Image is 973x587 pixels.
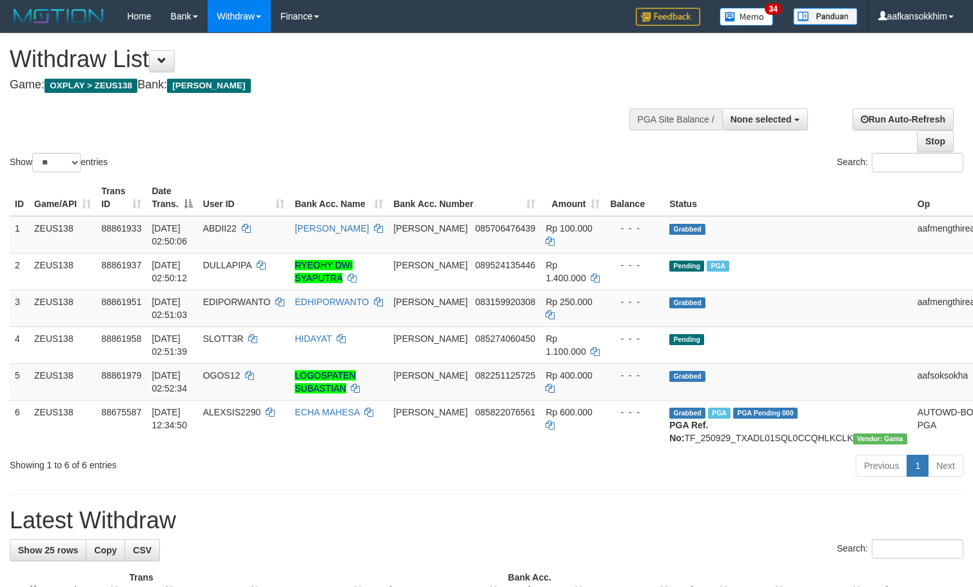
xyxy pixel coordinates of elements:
[152,370,187,393] span: [DATE] 02:52:34
[152,297,187,320] span: [DATE] 02:51:03
[837,153,963,172] label: Search:
[29,363,96,400] td: ZEUS138
[669,420,708,443] b: PGA Ref. No:
[610,295,659,308] div: - - -
[295,297,369,307] a: EDHIPORWANTO
[29,179,96,216] th: Game/API: activate to sort column ascending
[290,179,388,216] th: Bank Acc. Name: activate to sort column ascending
[928,455,963,477] a: Next
[669,408,705,419] span: Grabbed
[10,453,396,472] div: Showing 1 to 6 of 6 entries
[852,108,954,130] a: Run Auto-Refresh
[393,223,467,234] span: [PERSON_NAME]
[101,407,141,417] span: 88675587
[295,407,359,417] a: ECHA MAHESA
[872,153,963,172] input: Search:
[101,370,141,381] span: 88861979
[393,333,467,344] span: [PERSON_NAME]
[872,539,963,559] input: Search:
[44,79,137,93] span: OXPLAY > ZEUS138
[669,261,704,272] span: Pending
[720,8,774,26] img: Button%20Memo.svg
[295,260,353,283] a: RYEOHY DWI SYAPUTRA
[907,455,929,477] a: 1
[610,406,659,419] div: - - -
[545,223,592,234] span: Rp 100.000
[669,334,704,345] span: Pending
[629,108,722,130] div: PGA Site Balance /
[152,223,187,246] span: [DATE] 02:50:06
[295,333,331,344] a: HIDAYAT
[669,371,705,382] span: Grabbed
[540,179,605,216] th: Amount: activate to sort column ascending
[101,333,141,344] span: 88861958
[10,508,963,533] h1: Latest Withdraw
[475,333,535,344] span: Copy 085274060450 to clipboard
[610,259,659,272] div: - - -
[146,179,197,216] th: Date Trans.: activate to sort column descending
[10,153,108,172] label: Show entries
[545,370,592,381] span: Rp 400.000
[10,216,29,254] td: 1
[10,326,29,363] td: 4
[545,333,585,357] span: Rp 1.100.000
[152,333,187,357] span: [DATE] 02:51:39
[101,297,141,307] span: 88861951
[203,297,271,307] span: EDIPORWANTO
[610,332,659,345] div: - - -
[393,370,467,381] span: [PERSON_NAME]
[198,179,290,216] th: User ID: activate to sort column ascending
[86,539,125,561] a: Copy
[545,260,585,283] span: Rp 1.400.000
[793,8,858,25] img: panduan.png
[10,179,29,216] th: ID
[32,153,81,172] select: Showentries
[203,333,244,344] span: SLOTT3R
[545,297,592,307] span: Rp 250.000
[610,222,659,235] div: - - -
[605,179,664,216] th: Balance
[10,363,29,400] td: 5
[10,253,29,290] td: 2
[731,114,792,124] span: None selected
[101,260,141,270] span: 88861937
[393,297,467,307] span: [PERSON_NAME]
[94,545,117,555] span: Copy
[29,253,96,290] td: ZEUS138
[29,290,96,326] td: ZEUS138
[722,108,808,130] button: None selected
[664,179,912,216] th: Status
[203,370,241,381] span: OGOS12
[152,407,187,430] span: [DATE] 12:34:50
[10,290,29,326] td: 3
[733,408,798,419] span: PGA Pending
[664,400,912,450] td: TF_250929_TXADL01SQL0CCQHLKCLK
[203,260,251,270] span: DULLAPIPA
[856,455,907,477] a: Previous
[10,539,86,561] a: Show 25 rows
[203,223,237,234] span: ABDII22
[29,400,96,450] td: ZEUS138
[475,297,535,307] span: Copy 083159920308 to clipboard
[10,46,636,72] h1: Withdraw List
[707,261,729,272] span: Marked by aaftrukkakada
[295,223,369,234] a: [PERSON_NAME]
[475,407,535,417] span: Copy 085822076561 to clipboard
[545,407,592,417] span: Rp 600.000
[669,297,705,308] span: Grabbed
[475,370,535,381] span: Copy 082251125725 to clipboard
[96,179,146,216] th: Trans ID: activate to sort column ascending
[475,260,535,270] span: Copy 089524135446 to clipboard
[475,223,535,234] span: Copy 085706476439 to clipboard
[610,369,659,382] div: - - -
[10,400,29,450] td: 6
[133,545,152,555] span: CSV
[295,370,355,393] a: LOGOSPATEN SUBASTIAN
[10,79,636,92] h4: Game: Bank:
[837,539,963,559] label: Search:
[18,545,78,555] span: Show 25 rows
[10,6,108,26] img: MOTION_logo.png
[388,179,540,216] th: Bank Acc. Number: activate to sort column ascending
[393,260,467,270] span: [PERSON_NAME]
[124,539,160,561] a: CSV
